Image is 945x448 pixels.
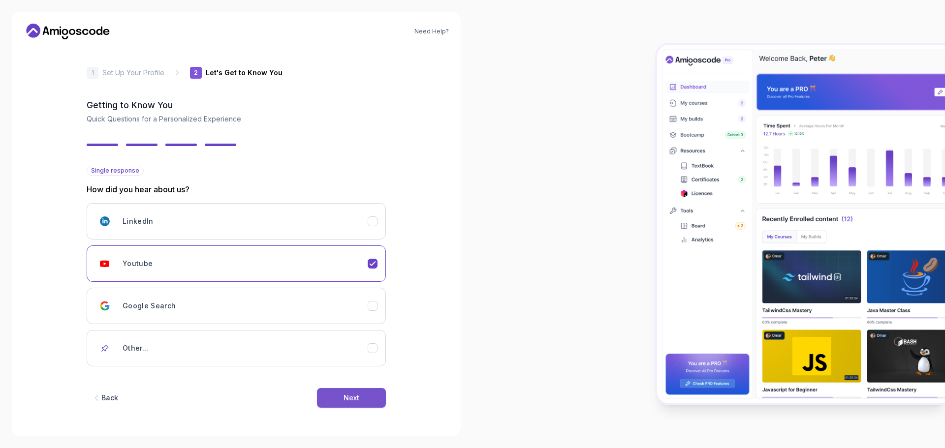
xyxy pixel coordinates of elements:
[101,393,118,403] div: Back
[87,288,386,324] button: Google Search
[87,388,123,408] button: Back
[87,98,386,112] h2: Getting to Know You
[657,45,945,403] img: Amigoscode Dashboard
[87,203,386,239] button: LinkedIn
[123,216,154,226] h3: LinkedIn
[317,388,386,408] button: Next
[102,68,164,78] p: Set Up Your Profile
[123,301,176,311] h3: Google Search
[123,259,153,269] h3: Youtube
[24,24,112,39] a: Home link
[87,330,386,366] button: Other...
[344,393,359,403] div: Next
[194,70,198,76] p: 2
[414,28,449,35] a: Need Help?
[87,183,386,195] p: How did you hear about us?
[123,343,149,353] h3: Other...
[92,70,94,76] p: 1
[87,245,386,282] button: Youtube
[91,167,139,175] span: Single response
[206,68,283,78] p: Let's Get to Know You
[87,114,386,124] p: Quick Questions for a Personalized Experience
